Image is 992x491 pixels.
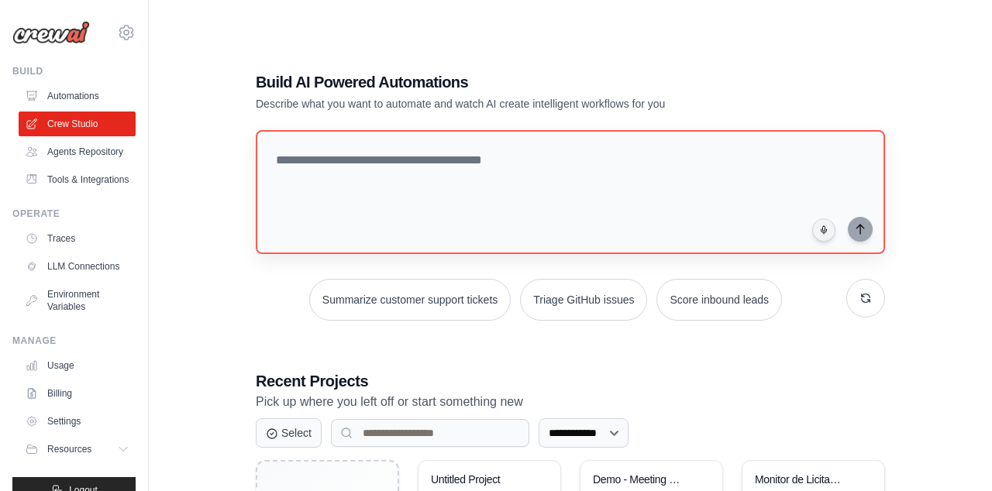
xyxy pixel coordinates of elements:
a: Tools & Integrations [19,167,136,192]
a: Crew Studio [19,112,136,136]
div: Monitor de Licitacoes Goias - AWS Google Azure [755,473,849,487]
h1: Build AI Powered Automations [256,71,777,93]
a: Agents Repository [19,139,136,164]
a: Billing [19,381,136,406]
div: Demo - Meeting Prep [593,473,687,487]
button: Click to speak your automation idea [812,218,835,242]
div: Build [12,65,136,77]
p: Pick up where you left off or start something new [256,392,885,412]
p: Describe what you want to automate and watch AI create intelligent workflows for you [256,96,777,112]
button: Resources [19,437,136,462]
a: LLM Connections [19,254,136,279]
button: Summarize customer support tickets [309,279,511,321]
a: Traces [19,226,136,251]
div: Manage [12,335,136,347]
div: Untitled Project [431,473,525,487]
a: Usage [19,353,136,378]
button: Get new suggestions [846,279,885,318]
img: Logo [12,21,90,44]
button: Select [256,418,322,448]
h3: Recent Projects [256,370,885,392]
div: Operate [12,208,136,220]
a: Settings [19,409,136,434]
a: Automations [19,84,136,108]
button: Score inbound leads [656,279,782,321]
a: Environment Variables [19,282,136,319]
button: Triage GitHub issues [520,279,647,321]
span: Resources [47,443,91,455]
